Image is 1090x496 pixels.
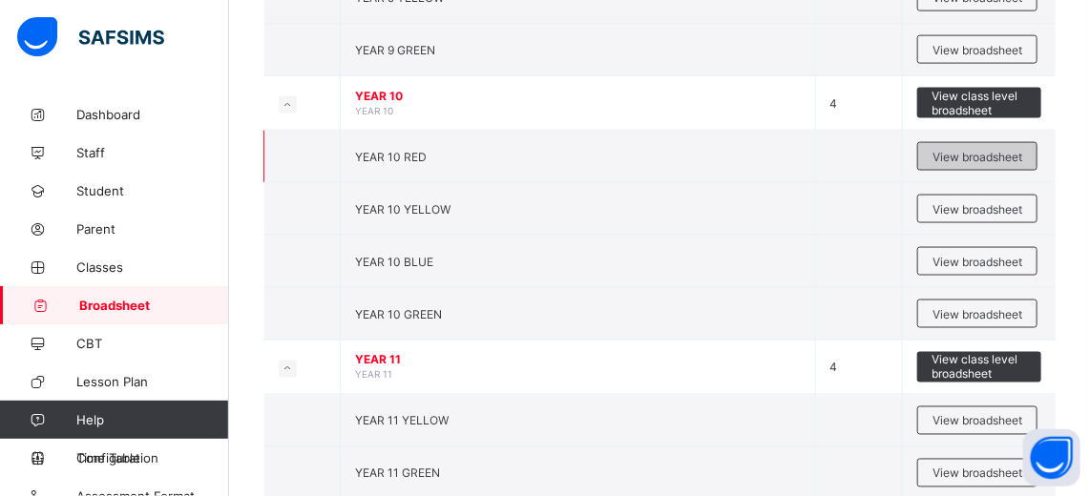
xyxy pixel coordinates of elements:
span: CBT [76,336,229,351]
a: View broadsheet [917,247,1038,261]
span: YEAR 10 BLUE [355,255,433,269]
span: Help [76,412,228,427]
a: View class level broadsheet [917,88,1041,102]
span: View class level broadsheet [932,89,1027,117]
span: 4 [830,96,838,111]
span: YEAR 11 [355,353,801,367]
span: View broadsheet [933,43,1022,57]
span: View broadsheet [933,414,1022,428]
span: Broadsheet [79,298,229,313]
span: YEAR 10 RED [355,150,427,164]
a: View class level broadsheet [917,352,1041,366]
span: View broadsheet [933,466,1022,481]
span: View broadsheet [933,150,1022,164]
span: View class level broadsheet [932,353,1027,382]
span: 4 [830,361,838,375]
span: View broadsheet [933,255,1022,269]
span: Staff [76,145,229,160]
span: YEAR 10 [355,105,393,116]
span: View broadsheet [933,307,1022,321]
a: View broadsheet [917,300,1038,314]
span: YEAR 10 YELLOW [355,202,451,217]
span: Student [76,183,229,198]
span: View broadsheet [933,202,1022,217]
a: View broadsheet [917,195,1038,209]
span: YEAR 10 [355,89,801,103]
a: View broadsheet [917,35,1038,50]
span: YEAR 11 YELLOW [355,414,449,428]
a: View broadsheet [917,142,1038,156]
span: Parent [76,221,229,237]
span: YEAR 10 GREEN [355,307,442,321]
span: Lesson Plan [76,374,229,389]
span: Configuration [76,450,228,465]
img: safsims [17,17,164,57]
span: Classes [76,259,229,275]
span: Dashboard [76,107,229,122]
span: YEAR 11 [355,369,392,381]
a: View broadsheet [917,459,1038,473]
span: YEAR 11 GREEN [355,466,440,481]
button: Open asap [1023,429,1080,486]
span: YEAR 9 GREEN [355,43,435,57]
a: View broadsheet [917,406,1038,421]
